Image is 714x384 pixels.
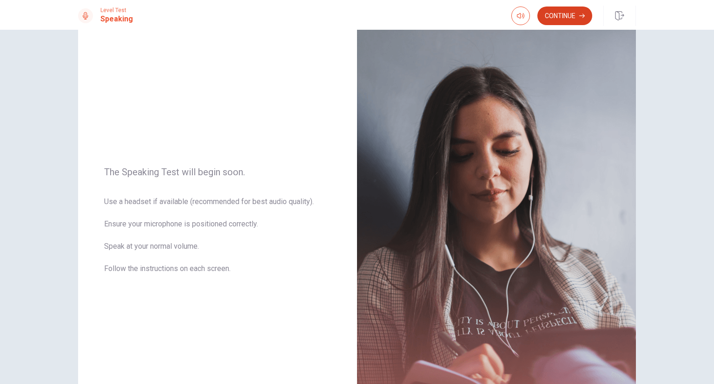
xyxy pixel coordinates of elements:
[100,13,133,25] h1: Speaking
[104,166,331,178] span: The Speaking Test will begin soon.
[104,196,331,285] span: Use a headset if available (recommended for best audio quality). Ensure your microphone is positi...
[100,7,133,13] span: Level Test
[537,7,592,25] button: Continue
